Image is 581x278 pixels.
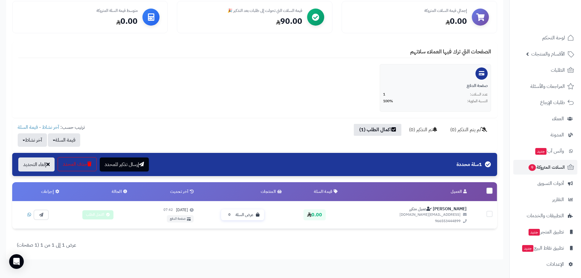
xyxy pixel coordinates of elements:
[163,208,173,212] small: 07:42
[513,63,577,78] a: الطلبات
[537,179,564,188] span: أدوات التسويق
[48,133,80,147] button: قيمة السلة
[235,212,253,218] span: عرض السلة
[513,176,577,191] a: أدوات التسويق
[513,225,577,239] a: تطبيق المتجرجديد
[347,212,467,217] span: [EMAIL_ADDRESS][DOMAIN_NAME]
[226,212,233,218] span: 0
[132,182,198,201] th: آخر تحديث
[513,144,577,158] a: وآتس آبجديد
[457,161,482,168] strong: سلة محددة
[529,164,536,171] span: 9
[528,228,564,236] span: تطبيق المتجر
[513,79,577,94] a: المراجعات والأسئلة
[540,98,565,107] span: طلبات الإرجاع
[17,240,250,249] div: عرض 1 إلى 1 من 1 (1 صفحات)
[350,16,467,27] div: 0.00
[343,182,472,201] th: العميل
[303,209,326,220] span: 0.00
[185,8,302,14] div: قيمة السلات التي تحولت إلى طلبات بعد التذكير 🎉
[18,133,47,147] button: آخر نشاط
[9,254,24,269] div: Open Intercom Messenger
[522,245,533,252] span: جديد
[542,34,565,42] span: لوحة التحكم
[535,148,547,155] span: جديد
[433,206,467,212] a: [PERSON_NAME]
[552,195,564,204] span: التقارير
[529,229,540,236] span: جديد
[100,157,149,171] button: إرسال تذكير للمحدد
[354,124,401,136] a: اكمال الطلب (1)
[540,14,575,27] img: logo-2.png
[17,124,85,147] ul: ترتيب حسب: -
[64,182,132,201] th: الحالة
[20,8,138,14] div: متوسط قيمة السلة المتروكة
[18,124,38,131] a: قيمة السلة
[167,215,194,222] a: صفحة الدفع
[513,208,577,223] a: التطبيقات والخدمات
[12,182,64,201] th: إجراءات
[176,207,188,213] span: [DATE]
[547,260,564,269] span: الإعدادات
[185,16,302,27] div: 90.00
[530,82,565,91] span: المراجعات والأسئلة
[42,124,59,131] a: آخر نشاط
[350,8,467,14] div: إجمالي قيمة السلات المتروكة
[198,182,286,201] th: المنتجات
[18,49,491,58] h4: الصفحات التي ترك فيها العملاء سلاتهم
[347,218,467,224] span: 966553444899
[513,111,577,126] a: العملاء
[531,50,565,58] span: الأقسام والمنتجات
[522,244,564,252] span: تطبيق نقاط البيع
[551,66,565,74] span: الطلبات
[467,99,488,104] span: النسبة المئوية:
[513,160,577,175] a: السلات المتروكة9
[535,147,564,155] span: وآتس آب
[528,163,565,171] span: السلات المتروكة
[513,31,577,45] a: لوحة التحكم
[513,95,577,110] a: طلبات الإرجاع
[20,16,138,27] div: 0.00
[86,212,104,217] span: اكتمل الطلب
[513,241,577,255] a: تطبيق نقاط البيعجديد
[287,182,343,201] th: قيمة السلة
[470,92,488,97] span: عدد السلات:
[383,83,488,89] div: صفحة الدفع
[513,128,577,142] a: المدونة
[18,157,55,171] button: إلغاء التحديد
[58,157,97,171] button: حذف المحدد
[513,192,577,207] a: التقارير
[445,124,493,136] a: لم يتم التذكير (0)
[551,131,564,139] span: المدونة
[403,124,443,136] a: تم التذكير (0)
[513,257,577,272] a: الإعدادات
[479,161,482,168] span: 1
[552,114,564,123] span: العملاء
[527,211,564,220] span: التطبيقات والخدمات
[383,92,385,97] span: 1
[383,99,393,104] span: 100%
[221,209,264,220] button: عرض السلة 0
[409,206,432,212] span: عميل متكرر - 1 طلب | 194.00 SAR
